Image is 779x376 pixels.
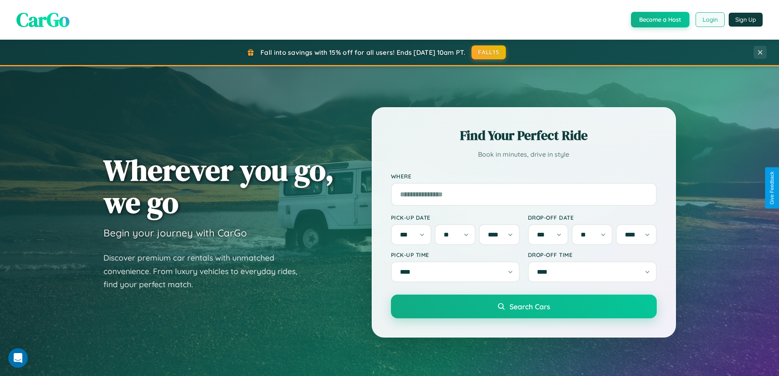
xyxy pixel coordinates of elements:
iframe: Intercom live chat [8,348,28,368]
button: Login [696,12,725,27]
h2: Find Your Perfect Ride [391,126,657,144]
span: Search Cars [510,302,550,311]
label: Pick-up Time [391,251,520,258]
button: Sign Up [729,13,763,27]
h3: Begin your journey with CarGo [103,227,247,239]
button: FALL15 [471,45,506,59]
label: Pick-up Date [391,214,520,221]
label: Drop-off Date [528,214,657,221]
p: Discover premium car rentals with unmatched convenience. From luxury vehicles to everyday rides, ... [103,251,308,291]
span: Fall into savings with 15% off for all users! Ends [DATE] 10am PT. [260,48,465,56]
label: Drop-off Time [528,251,657,258]
label: Where [391,173,657,180]
p: Book in minutes, drive in style [391,149,657,160]
button: Search Cars [391,295,657,318]
span: CarGo [16,6,70,33]
h1: Wherever you go, we go [103,154,334,218]
button: Become a Host [631,12,689,27]
div: Give Feedback [769,171,775,205]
